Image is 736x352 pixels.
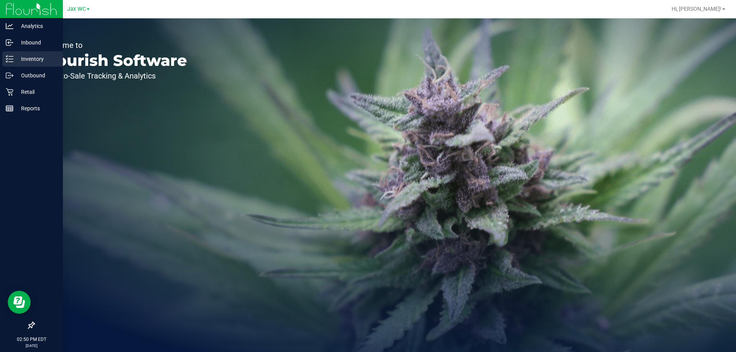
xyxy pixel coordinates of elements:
[41,72,187,80] p: Seed-to-Sale Tracking & Analytics
[6,22,13,30] inline-svg: Analytics
[6,72,13,79] inline-svg: Outbound
[6,88,13,96] inline-svg: Retail
[6,105,13,112] inline-svg: Reports
[67,6,86,12] span: Jax WC
[8,291,31,314] iframe: Resource center
[41,41,187,49] p: Welcome to
[41,53,187,68] p: Flourish Software
[6,39,13,46] inline-svg: Inbound
[3,343,59,349] p: [DATE]
[672,6,721,12] span: Hi, [PERSON_NAME]!
[13,87,59,97] p: Retail
[13,54,59,64] p: Inventory
[3,336,59,343] p: 02:50 PM EDT
[13,38,59,47] p: Inbound
[6,55,13,63] inline-svg: Inventory
[13,104,59,113] p: Reports
[13,21,59,31] p: Analytics
[13,71,59,80] p: Outbound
